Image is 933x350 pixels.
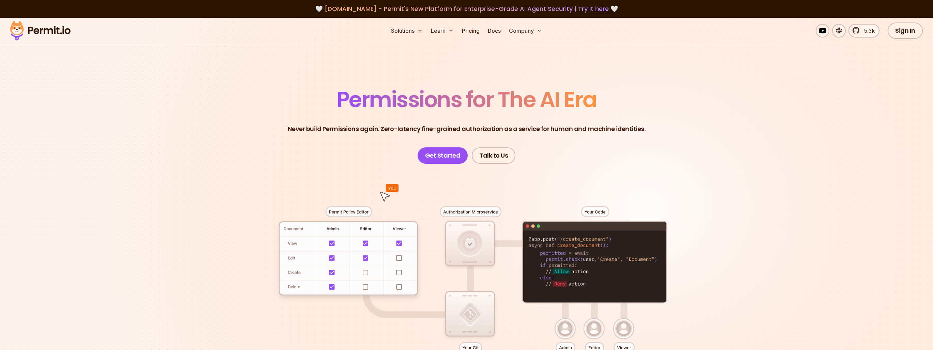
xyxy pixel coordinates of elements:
[578,4,609,13] a: Try it here
[337,84,597,115] span: Permissions for The AI Era
[485,24,503,38] a: Docs
[459,24,482,38] a: Pricing
[325,4,609,13] span: [DOMAIN_NAME] - Permit's New Platform for Enterprise-Grade AI Agent Security |
[288,124,646,134] p: Never build Permissions again. Zero-latency fine-grained authorization as a service for human and...
[428,24,456,38] button: Learn
[860,27,875,35] span: 5.3k
[506,24,545,38] button: Company
[848,24,879,38] a: 5.3k
[7,19,74,42] img: Permit logo
[418,147,468,164] a: Get Started
[16,4,917,14] div: 🤍 🤍
[388,24,425,38] button: Solutions
[888,23,923,39] a: Sign In
[472,147,515,164] a: Talk to Us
